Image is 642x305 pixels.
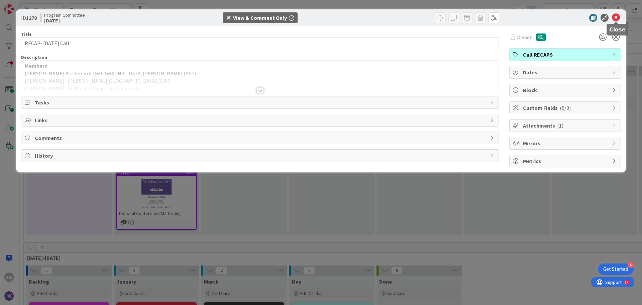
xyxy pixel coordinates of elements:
span: ( 0/0 ) [560,104,571,111]
span: Program Committee [44,12,85,18]
div: View & Comment Only [233,14,287,22]
span: Description [21,54,47,60]
p: [PERSON_NAME] Academy of [GEOGRAPHIC_DATA][PERSON_NAME] ( ) [25,70,495,77]
span: Attachments [523,122,609,130]
span: Block [523,86,609,94]
span: History [35,152,487,160]
b: 1278 [26,14,37,21]
label: Title [21,31,32,37]
div: 4 [628,262,634,268]
div: Open Get Started checklist, remaining modules: 4 [598,263,634,275]
span: Call RECAPS [523,51,609,59]
span: Metrics [523,157,609,165]
span: Comments [35,134,487,142]
input: type card name here... [21,37,499,49]
span: Support [14,1,30,9]
span: Custom Fields [523,104,609,112]
div: 9+ [34,3,37,8]
span: ID [21,14,37,22]
span: Owner [517,33,532,41]
span: Dates [523,68,609,76]
em: GSP [186,70,194,77]
span: ( 1 ) [557,122,563,129]
span: Links [35,116,487,124]
strong: Members [25,62,47,69]
span: Mirrors [523,139,609,147]
b: [DATE] [44,18,85,23]
div: Get Started [603,266,628,273]
span: Tasks [35,98,487,106]
h5: Close [609,26,626,33]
